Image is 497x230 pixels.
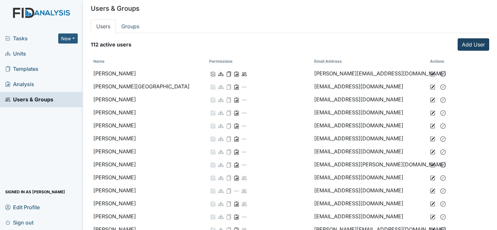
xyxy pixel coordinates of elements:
td: [EMAIL_ADDRESS][PERSON_NAME][DOMAIN_NAME] [312,158,427,171]
td: [PERSON_NAME] [91,67,207,80]
td: [PERSON_NAME] [91,119,207,132]
td: [EMAIL_ADDRESS][DOMAIN_NAME] [312,184,427,197]
span: Templates [5,64,38,74]
td: [PERSON_NAME][GEOGRAPHIC_DATA] [91,80,207,93]
td: [PERSON_NAME] [91,145,207,158]
span: Analysis [5,79,34,89]
td: [PERSON_NAME] [91,197,207,210]
td: [EMAIL_ADDRESS][DOMAIN_NAME] [312,197,427,210]
td: [PERSON_NAME] [91,132,207,145]
td: [EMAIL_ADDRESS][DOMAIN_NAME] [312,93,427,106]
td: [PERSON_NAME] [91,184,207,197]
a: Groups [116,19,145,33]
strong: 112 active users [91,41,131,48]
td: [EMAIL_ADDRESS][DOMAIN_NAME] [312,106,427,119]
td: [EMAIL_ADDRESS][DOMAIN_NAME] [312,210,427,223]
th: Permissions [207,56,312,67]
td: [PERSON_NAME][EMAIL_ADDRESS][DOMAIN_NAME] [312,67,427,80]
td: [EMAIL_ADDRESS][DOMAIN_NAME] [312,80,427,93]
td: [PERSON_NAME] [91,210,207,223]
td: [PERSON_NAME] [91,106,207,119]
span: Users & Groups [5,95,53,105]
td: [PERSON_NAME] [91,171,207,184]
td: [EMAIL_ADDRESS][DOMAIN_NAME] [312,119,427,132]
span: Units [5,49,26,59]
button: New [58,33,78,44]
a: Users [91,19,116,33]
h5: Users & Groups [91,5,140,12]
a: Add User [458,38,489,51]
span: Sign out [5,217,34,227]
td: [PERSON_NAME] [91,93,207,106]
td: [PERSON_NAME] [91,158,207,171]
strong: Actions [430,59,444,64]
a: Tasks [5,34,58,42]
td: [EMAIL_ADDRESS][DOMAIN_NAME] [312,145,427,158]
td: [EMAIL_ADDRESS][DOMAIN_NAME] [312,132,427,145]
span: Signed in as [PERSON_NAME] [5,187,65,197]
td: [EMAIL_ADDRESS][DOMAIN_NAME] [312,171,427,184]
span: Edit Profile [5,202,40,212]
a: Email Address [314,59,342,64]
a: Name [93,59,104,64]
